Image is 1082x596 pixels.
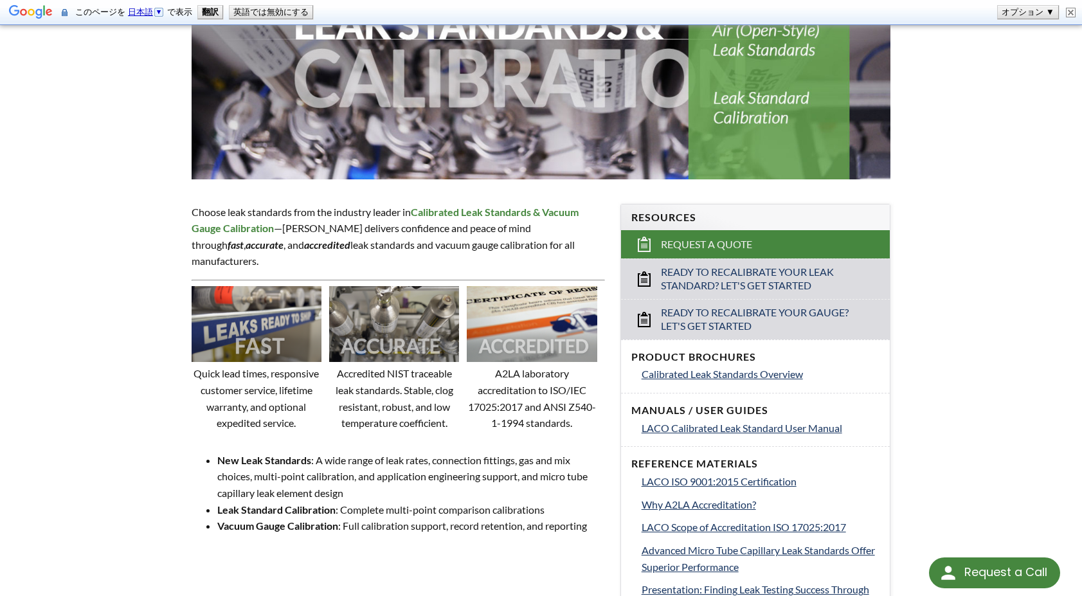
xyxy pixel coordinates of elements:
a: 日本語 [128,7,165,17]
button: 英語では無効にする [230,6,312,19]
div: Request a Call [964,557,1047,587]
a: Ready to Recalibrate Your Gauge? Let's Get Started [621,299,890,339]
p: Accredited NIST traceable leak standards. Stable, clog resistant, robust, and low temperature coe... [329,365,459,431]
span: Why A2LA Accreditation? [642,498,756,510]
span: 日本語 [128,7,153,17]
h4: Reference Materials [631,457,880,471]
span: Ready to Recalibrate Your Gauge? Let's Get Started [661,306,852,333]
li: : A wide range of leak rates, connection fittings, gas and mix choices, multi-point calibration, ... [217,452,605,501]
h4: Product Brochures [631,350,880,364]
a: Ready to Recalibrate Your Leak Standard? Let's Get Started [621,258,890,299]
a: Advanced Micro Tube Capillary Leak Standards Offer Superior Performance [642,542,880,575]
li: : Complete multi-point comparison calibrations [217,501,605,518]
a: LACO ISO 9001:2015 Certification [642,473,880,490]
a: Why A2LA Accreditation? [642,496,880,513]
span: Calibrated Leak Standards Overview [642,368,803,380]
em: accredited [304,239,350,251]
strong: accurate [246,239,284,251]
span: LACO ISO 9001:2015 Certification [642,475,797,487]
img: Image showing the word ACCREDITED overlaid on it [467,286,597,362]
button: オプション ▼ [998,6,1058,19]
strong: Vacuum Gauge Calibration [217,519,338,532]
p: Quick lead times, responsive customer service, lifetime warranty, and optional expedited service. [192,365,321,431]
p: A2LA laboratory accreditation to ISO/IEC 17025:2017 and ANSI Z540-1-1994 standards. [467,365,597,431]
span: Advanced Micro Tube Capillary Leak Standards Offer Superior Performance [642,544,875,573]
strong: Leak Standard Calibration [217,503,336,516]
b: 翻訳 [202,7,219,17]
li: : Full calibration support, record retention, and reporting [217,518,605,534]
img: Google 翻訳 [9,4,53,22]
em: fast [228,239,244,251]
img: この保護されたページの内容は、セキュリティで保護された接続を使用して Google に送信され、翻訳されます。 [62,8,68,17]
h4: Resources [631,211,880,224]
img: 閉じる [1066,8,1076,17]
button: 翻訳 [198,6,222,19]
span: このページを で表示 [75,7,192,17]
span: LACO Scope of Accreditation ISO 17025:2017 [642,521,846,533]
a: LACO Calibrated Leak Standard User Manual [642,420,880,437]
img: Image showing the word ACCURATE overlaid on it [329,286,459,362]
a: Request a Quote [621,230,890,258]
div: Request a Call [929,557,1060,588]
h4: Manuals / User Guides [631,404,880,417]
p: Choose leak standards from the industry leader in —[PERSON_NAME] delivers confidence and peace of... [192,204,605,269]
span: Ready to Recalibrate Your Leak Standard? Let's Get Started [661,266,852,293]
span: Request a Quote [661,238,752,251]
img: round button [938,563,959,583]
img: Image showing the word FAST overlaid on it [192,286,321,362]
strong: New Leak Standards [217,454,311,466]
a: LACO Scope of Accreditation ISO 17025:2017 [642,519,880,536]
a: Calibrated Leak Standards Overview [642,366,880,383]
span: LACO Calibrated Leak Standard User Manual [642,422,842,434]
